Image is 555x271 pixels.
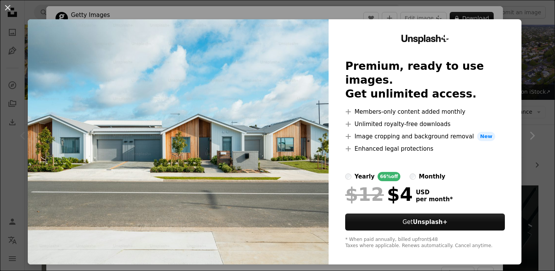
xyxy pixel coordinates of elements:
[345,59,505,101] h2: Premium, ready to use images. Get unlimited access.
[416,189,453,196] span: USD
[345,184,384,204] span: $12
[354,172,374,181] div: yearly
[378,172,400,181] div: 66% off
[345,214,505,231] button: GetUnsplash+
[419,172,445,181] div: monthly
[345,237,505,249] div: * When paid annually, billed upfront $48 Taxes where applicable. Renews automatically. Cancel any...
[345,173,351,180] input: yearly66%off
[345,107,505,116] li: Members-only content added monthly
[345,132,505,141] li: Image cropping and background removal
[410,173,416,180] input: monthly
[413,219,447,226] strong: Unsplash+
[416,196,453,203] span: per month *
[477,132,496,141] span: New
[345,120,505,129] li: Unlimited royalty-free downloads
[345,184,413,204] div: $4
[345,144,505,153] li: Enhanced legal protections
